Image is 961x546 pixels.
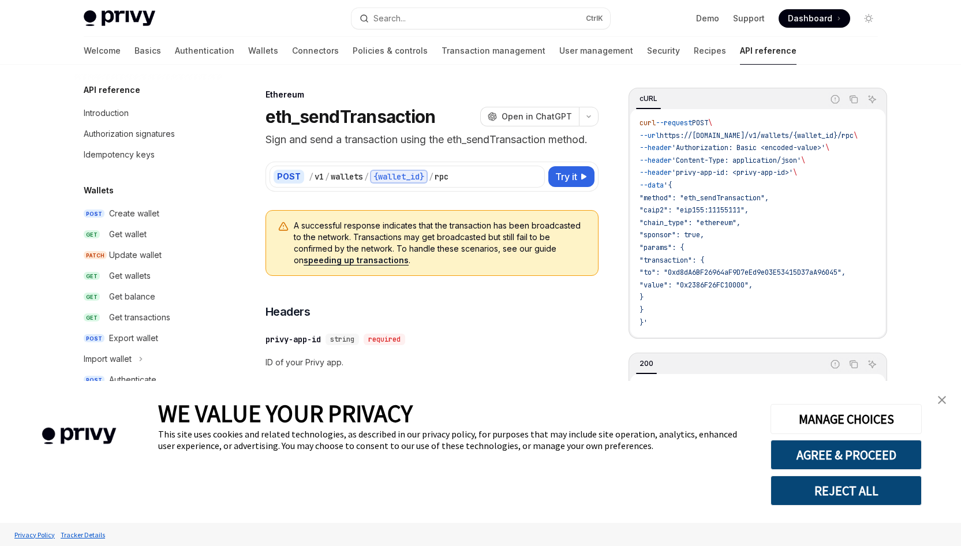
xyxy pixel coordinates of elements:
[586,14,603,23] span: Ctrl K
[555,170,577,184] span: Try it
[429,171,433,182] div: /
[636,92,661,106] div: cURL
[640,243,684,252] span: "params": {
[640,318,648,327] span: }'
[84,293,100,301] span: GET
[74,124,222,144] a: Authorization signatures
[304,255,409,265] a: speeding up transactions
[84,37,121,65] a: Welcome
[266,106,436,127] h1: eth_sendTransaction
[134,37,161,65] a: Basics
[74,224,222,245] a: GETGet wallet
[364,334,405,345] div: required
[846,92,861,107] button: Copy the contents from the code block
[548,166,594,187] button: Try it
[938,396,946,404] img: close banner
[664,181,672,190] span: '{
[373,12,406,25] div: Search...
[640,168,672,177] span: --header
[74,328,222,349] a: POSTExport wallet
[640,230,704,240] span: "sponsor": true,
[84,148,155,162] div: Idempotency keys
[17,411,141,461] img: company logo
[331,171,363,182] div: wallets
[330,335,354,344] span: string
[640,205,749,215] span: "caip2": "eip155:11155111",
[502,111,572,122] span: Open in ChatGPT
[84,210,104,218] span: POST
[771,404,922,434] button: MANAGE CHOICES
[58,525,108,545] a: Tracker Details
[825,143,829,152] span: \
[74,265,222,286] a: GETGet wallets
[352,8,610,29] button: Open search
[266,356,599,369] span: ID of your Privy app.
[109,227,147,241] div: Get wallet
[696,13,719,24] a: Demo
[74,307,222,328] a: GETGet transactions
[84,184,114,197] h5: Wallets
[158,428,753,451] div: This site uses cookies and related technologies, as described in our privacy policy, for purposes...
[733,13,765,24] a: Support
[771,476,922,506] button: REJECT ALL
[84,251,107,260] span: PATCH
[640,181,664,190] span: --data
[278,221,289,233] svg: Warning
[74,144,222,165] a: Idempotency keys
[559,37,633,65] a: User management
[294,220,586,266] span: A successful response indicates that the transaction has been broadcasted to the network. Transac...
[158,398,413,428] span: WE VALUE YOUR PRIVACY
[84,10,155,27] img: light logo
[109,373,156,387] div: Authenticate
[640,256,704,265] span: "transaction": {
[672,156,801,165] span: 'Content-Type: application/json'
[292,37,339,65] a: Connectors
[266,89,599,100] div: Ethereum
[74,349,222,369] button: Toggle Import wallet section
[109,248,162,262] div: Update wallet
[442,37,545,65] a: Transaction management
[109,290,155,304] div: Get balance
[640,118,656,128] span: curl
[74,203,222,224] a: POSTCreate wallet
[640,131,660,140] span: --url
[640,281,753,290] span: "value": "0x2386F26FC10000",
[109,311,170,324] div: Get transactions
[647,37,680,65] a: Security
[84,334,104,343] span: POST
[846,357,861,372] button: Copy the contents from the code block
[74,103,222,124] a: Introduction
[672,143,825,152] span: 'Authorization: Basic <encoded-value>'
[480,107,579,126] button: Open in ChatGPT
[248,37,278,65] a: Wallets
[854,131,858,140] span: \
[930,388,953,412] a: close banner
[109,331,158,345] div: Export wallet
[640,156,672,165] span: --header
[74,369,222,390] a: POSTAuthenticate
[694,37,726,65] a: Recipes
[708,118,712,128] span: \
[266,304,311,320] span: Headers
[84,106,129,120] div: Introduction
[274,170,304,184] div: POST
[12,525,58,545] a: Privacy Policy
[788,13,832,24] span: Dashboard
[859,9,878,28] button: Toggle dark mode
[84,127,175,141] div: Authorization signatures
[84,376,104,384] span: POST
[309,171,313,182] div: /
[801,156,805,165] span: \
[740,37,797,65] a: API reference
[640,193,769,203] span: "method": "eth_sendTransaction",
[315,171,324,182] div: v1
[84,352,132,366] div: Import wallet
[865,92,880,107] button: Ask AI
[84,230,100,239] span: GET
[84,313,100,322] span: GET
[865,357,880,372] button: Ask AI
[828,357,843,372] button: Report incorrect code
[74,245,222,265] a: PATCHUpdate wallet
[793,168,797,177] span: \
[640,218,741,227] span: "chain_type": "ethereum",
